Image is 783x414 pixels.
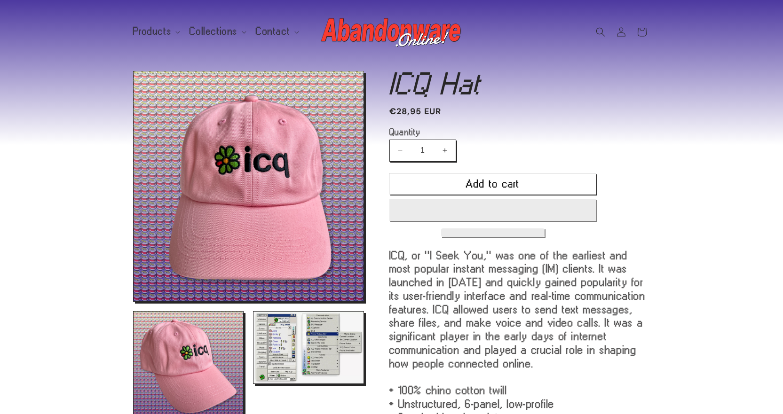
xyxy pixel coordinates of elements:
span: Collections [190,27,237,36]
a: Abandonware [317,9,466,54]
summary: Products [127,22,184,41]
h1: ICQ Hat [389,71,650,96]
summary: Collections [184,22,250,41]
span: Contact [256,27,290,36]
summary: Contact [250,22,303,41]
img: Abandonware [321,13,462,51]
button: Add to cart [389,173,596,195]
span: €28,95 EUR [389,105,442,118]
span: Products [133,27,172,36]
summary: Search [590,22,611,42]
label: Quantity [389,127,596,137]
